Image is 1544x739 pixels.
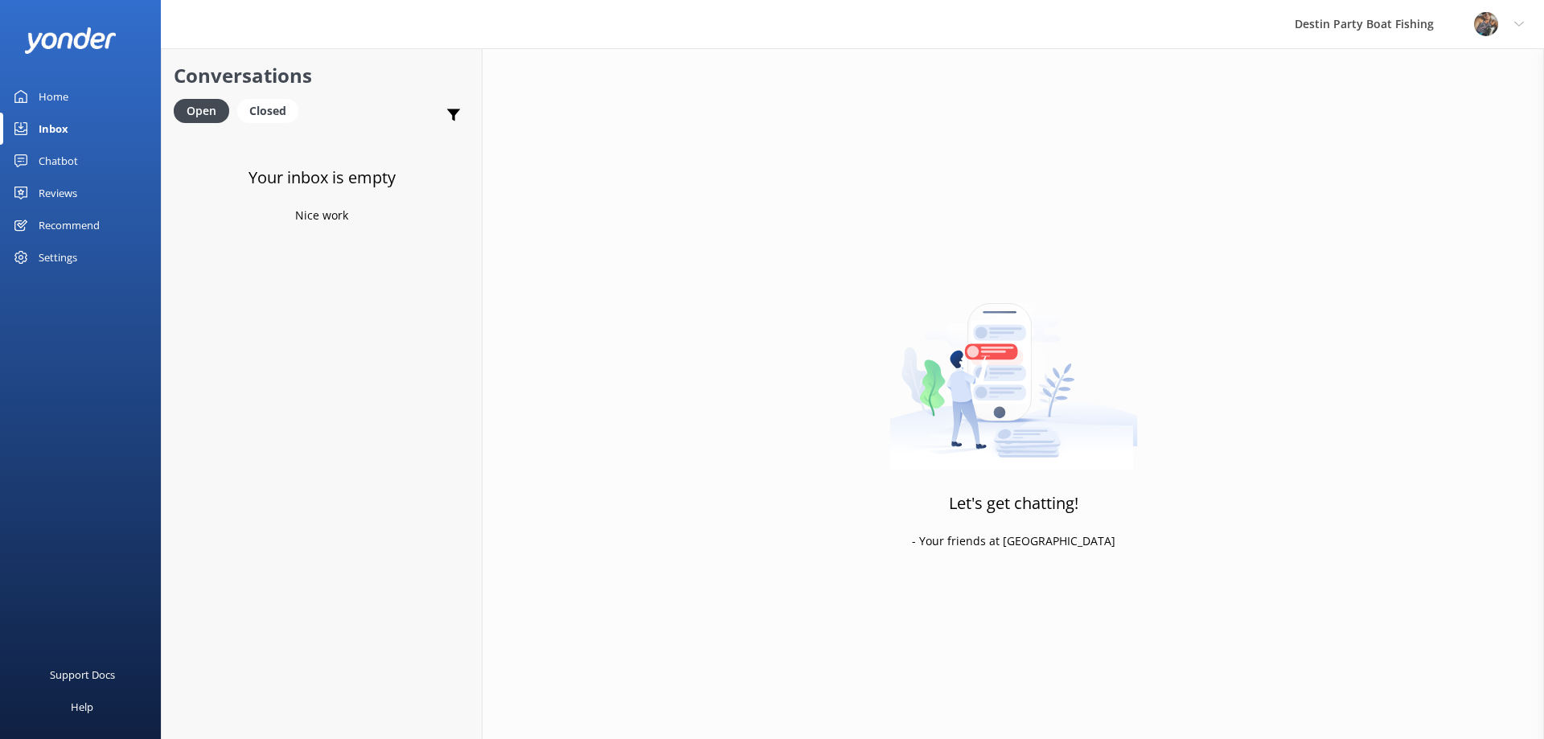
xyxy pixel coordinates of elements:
p: - Your friends at [GEOGRAPHIC_DATA] [912,532,1115,550]
img: artwork of a man stealing a conversation from at giant smartphone [889,269,1138,470]
div: Inbox [39,113,68,145]
div: Recommend [39,209,100,241]
h2: Conversations [174,60,470,91]
a: Closed [237,101,306,119]
img: 250-1666038197.jpg [1474,12,1498,36]
div: Support Docs [50,659,115,691]
div: Settings [39,241,77,273]
img: yonder-white-logo.png [24,27,117,54]
div: Closed [237,99,298,123]
a: Open [174,101,237,119]
p: Nice work [295,207,348,224]
div: Chatbot [39,145,78,177]
h3: Your inbox is empty [248,165,396,191]
div: Open [174,99,229,123]
h3: Let's get chatting! [949,491,1078,516]
div: Reviews [39,177,77,209]
div: Home [39,80,68,113]
div: Help [71,691,93,723]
